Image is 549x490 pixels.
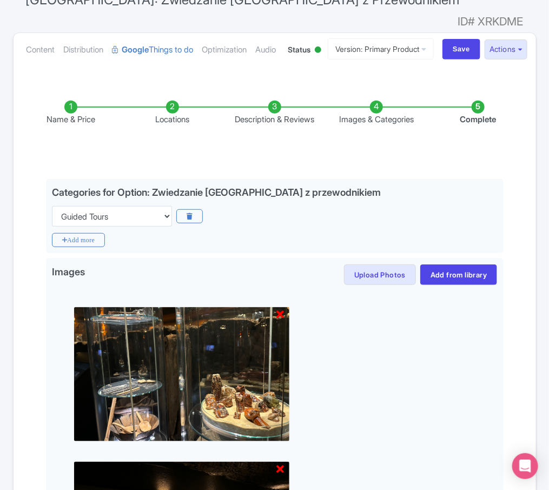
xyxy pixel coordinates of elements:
[328,38,434,59] a: Version: Primary Product
[288,44,310,55] span: Status
[485,39,527,59] button: Actions
[202,33,247,67] a: Optimization
[113,33,194,67] a: GoogleThings to do
[512,453,538,479] div: Open Intercom Messenger
[74,307,290,442] img: eukob04g0kv1eeft7nwf.jpg
[52,187,381,198] div: Categories for Option: Zwiedzanie [GEOGRAPHIC_DATA] z przewodnikiem
[64,33,104,67] a: Distribution
[256,33,276,67] a: Audio
[326,101,427,126] li: Images & Categories
[442,39,480,59] input: Save
[52,264,85,282] span: Images
[313,42,323,59] div: Active
[20,101,122,126] li: Name & Price
[427,101,529,126] li: Complete
[344,264,416,285] button: Upload Photos
[458,11,524,32] span: ID# XRKDME
[223,101,325,126] li: Description & Reviews
[122,101,223,126] li: Locations
[122,44,149,56] strong: Google
[27,33,55,67] a: Content
[52,233,105,247] i: Add more
[420,264,497,285] a: Add from library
